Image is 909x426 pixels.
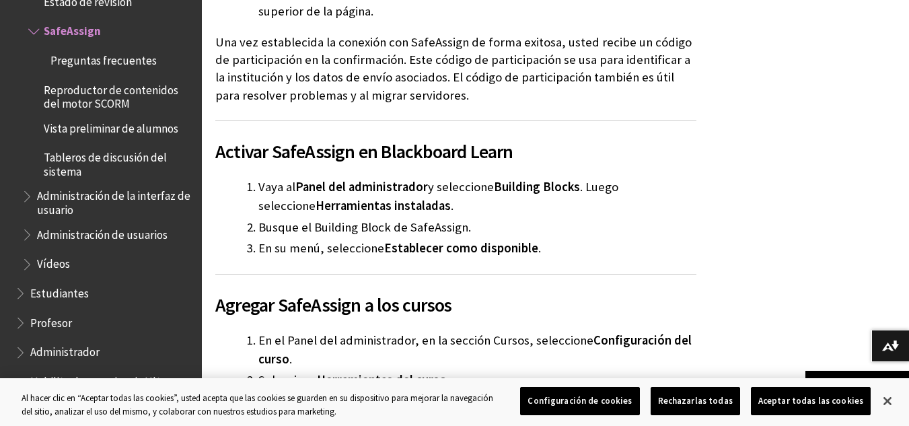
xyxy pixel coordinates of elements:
p: Una vez establecida la conexión con SafeAssign de forma exitosa, usted recibe un código de partic... [215,34,696,104]
span: Tableros de discusión del sistema [44,147,192,178]
span: Administración de usuarios [37,223,168,242]
span: Building Blocks [494,179,580,194]
span: Herramientas del curso [317,372,447,388]
span: Vista preliminar de alumnos [44,117,178,135]
span: Reproductor de contenidos del motor SCORM [44,79,192,110]
button: Configuración de cookies [520,387,639,415]
span: Preguntas frecuentes [50,49,157,67]
span: Administración de la interfaz de usuario [37,185,192,217]
li: Vaya al y seleccione . Luego seleccione . [258,178,696,215]
span: Profesor [30,312,72,330]
span: Herramientas instaladas [316,198,451,213]
button: Aceptar todas las cookies [751,387,871,415]
span: Vídeos [37,253,70,271]
li: Busque el Building Block de SafeAssign. [258,218,696,237]
span: Estudiantes [30,282,89,300]
h2: Activar SafeAssign en Blackboard Learn [215,120,696,166]
span: Administrador [30,341,100,359]
a: Volver arriba [805,371,909,396]
button: Rechazarlas todas [651,387,740,415]
span: SafeAssign [44,20,101,38]
div: Al hacer clic en “Aceptar todas las cookies”, usted acepta que las cookies se guarden en su dispo... [22,392,500,418]
li: En su menú, seleccione . [258,239,696,258]
span: Panel del administrador [295,179,428,194]
h2: Agregar SafeAssign a los cursos [215,274,696,319]
span: Habilitar la experiencia Ultra [30,370,170,388]
button: Cerrar [873,386,902,416]
li: Seleccione . [258,371,696,390]
li: En el Panel del administrador, en la sección Cursos, seleccione . [258,331,696,369]
span: Establecer como disponible [384,240,538,256]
